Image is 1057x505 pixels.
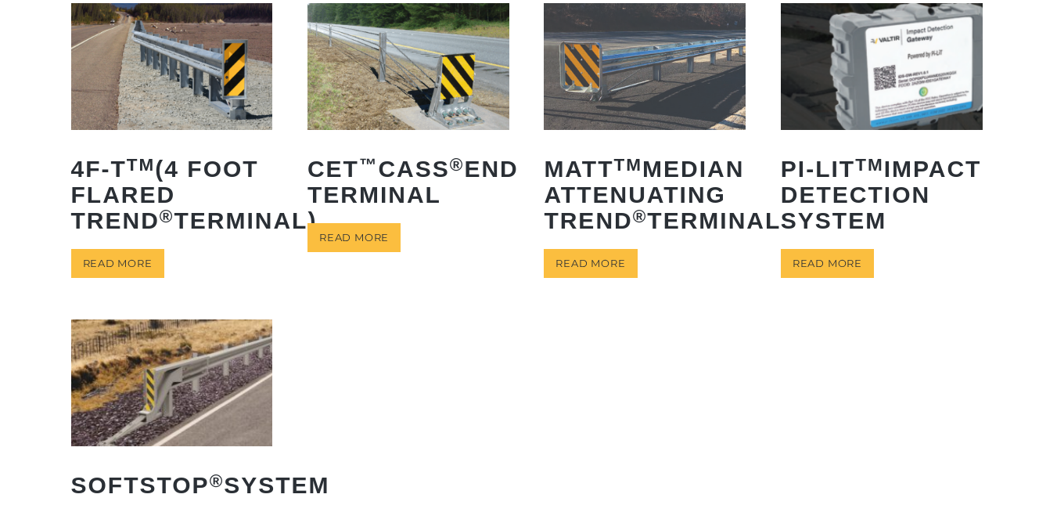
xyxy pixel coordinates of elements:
sup: ™ [359,155,379,175]
a: Read more about “MATTTM Median Attenuating TREND® Terminal” [544,249,637,278]
sup: ® [633,207,648,226]
h2: PI-LIT Impact Detection System [781,144,983,245]
sup: ® [450,155,465,175]
h2: CET CASS End Terminal [307,144,509,219]
sup: TM [127,155,156,175]
sup: TM [855,155,884,175]
sup: ® [160,207,174,226]
sup: TM [613,155,642,175]
a: CET™CASS®End Terminal [307,3,509,218]
a: Read more about “CET™ CASS® End Terminal” [307,223,401,252]
img: SoftStop System End Terminal [71,319,273,445]
sup: ® [210,471,225,491]
a: Read more about “4F-TTM (4 Foot Flared TREND® Terminal)” [71,249,164,278]
h2: MATT Median Attenuating TREND Terminal [544,144,746,245]
a: 4F-TTM(4 Foot Flared TREND®Terminal) [71,3,273,244]
a: MATTTMMedian Attenuating TREND®Terminal [544,3,746,244]
a: Read more about “PI-LITTM Impact Detection System” [781,249,874,278]
h2: 4F-T (4 Foot Flared TREND Terminal) [71,144,273,245]
a: PI-LITTMImpact Detection System [781,3,983,244]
